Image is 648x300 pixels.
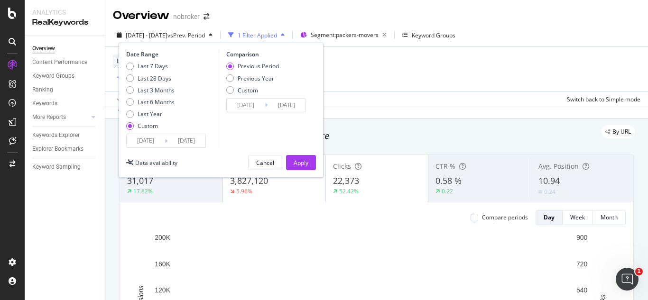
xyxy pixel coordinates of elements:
[126,122,175,130] div: Custom
[567,95,640,103] div: Switch back to Simple mode
[32,57,87,67] div: Content Performance
[32,85,53,95] div: Ranking
[544,213,555,221] div: Day
[435,175,462,186] span: 0.58 %
[602,125,635,138] div: legacy label
[32,71,98,81] a: Keyword Groups
[32,8,97,17] div: Analytics
[538,162,579,171] span: Avg. Position
[113,91,140,107] button: Apply
[32,112,66,122] div: More Reports
[32,144,98,154] a: Explorer Bookmarks
[32,112,89,122] a: More Reports
[227,99,265,112] input: Start Date
[135,159,177,167] div: Data availability
[126,31,167,39] span: [DATE] - [DATE]
[32,85,98,95] a: Ranking
[576,286,588,294] text: 540
[435,162,455,171] span: CTR %
[230,175,268,186] span: 3,827,120
[563,210,593,225] button: Week
[32,57,98,67] a: Content Performance
[155,286,170,294] text: 120K
[173,12,200,21] div: nobroker
[127,134,165,147] input: Start Date
[612,129,631,135] span: By URL
[538,175,560,186] span: 10.94
[138,74,171,82] div: Last 28 Days
[32,44,98,54] a: Overview
[117,57,135,65] span: Device
[538,191,542,193] img: Equal
[127,175,153,186] span: 31,017
[167,134,205,147] input: End Date
[138,86,175,94] div: Last 3 Months
[126,110,175,118] div: Last Year
[138,98,175,106] div: Last 6 Months
[126,86,175,94] div: Last 3 Months
[601,213,618,221] div: Month
[238,74,274,82] div: Previous Year
[226,50,309,58] div: Comparison
[576,260,588,268] text: 720
[238,86,258,94] div: Custom
[126,74,175,82] div: Last 28 Days
[126,98,175,106] div: Last 6 Months
[32,130,80,140] div: Keywords Explorer
[133,187,153,195] div: 17.82%
[616,268,639,291] iframe: Intercom live chat
[113,72,151,83] button: Add Filter
[126,62,175,70] div: Last 7 Days
[563,91,640,107] button: Switch back to Simple mode
[155,234,170,241] text: 200K
[248,155,282,170] button: Cancel
[268,99,305,112] input: End Date
[635,268,643,275] span: 1
[286,155,316,170] button: Apply
[238,31,277,39] div: 1 Filter Applied
[138,122,158,130] div: Custom
[32,44,55,54] div: Overview
[226,74,279,82] div: Previous Year
[32,144,83,154] div: Explorer Bookmarks
[32,99,98,109] a: Keywords
[536,210,563,225] button: Day
[482,213,528,221] div: Compare periods
[113,27,216,43] button: [DATE] - [DATE]vsPrev. Period
[32,99,57,109] div: Keywords
[256,159,274,167] div: Cancel
[570,213,585,221] div: Week
[311,31,379,39] span: Segment: packers-movers
[398,27,459,43] button: Keyword Groups
[296,27,390,43] button: Segment:packers-movers
[32,130,98,140] a: Keywords Explorer
[32,71,74,81] div: Keyword Groups
[576,234,588,241] text: 900
[204,13,209,20] div: arrow-right-arrow-left
[126,50,216,58] div: Date Range
[544,188,555,196] div: 0.24
[226,86,279,94] div: Custom
[224,27,288,43] button: 1 Filter Applied
[138,62,168,70] div: Last 7 Days
[226,62,279,70] div: Previous Period
[167,31,205,39] span: vs Prev. Period
[113,8,169,24] div: Overview
[238,62,279,70] div: Previous Period
[442,187,453,195] div: 0.22
[339,187,359,195] div: 52.42%
[32,17,97,28] div: RealKeywords
[32,162,81,172] div: Keyword Sampling
[138,110,162,118] div: Last Year
[593,210,626,225] button: Month
[412,31,455,39] div: Keyword Groups
[32,162,98,172] a: Keyword Sampling
[155,260,170,268] text: 160K
[333,162,351,171] span: Clicks
[236,187,252,195] div: 5.96%
[333,175,359,186] span: 22,373
[294,159,308,167] div: Apply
